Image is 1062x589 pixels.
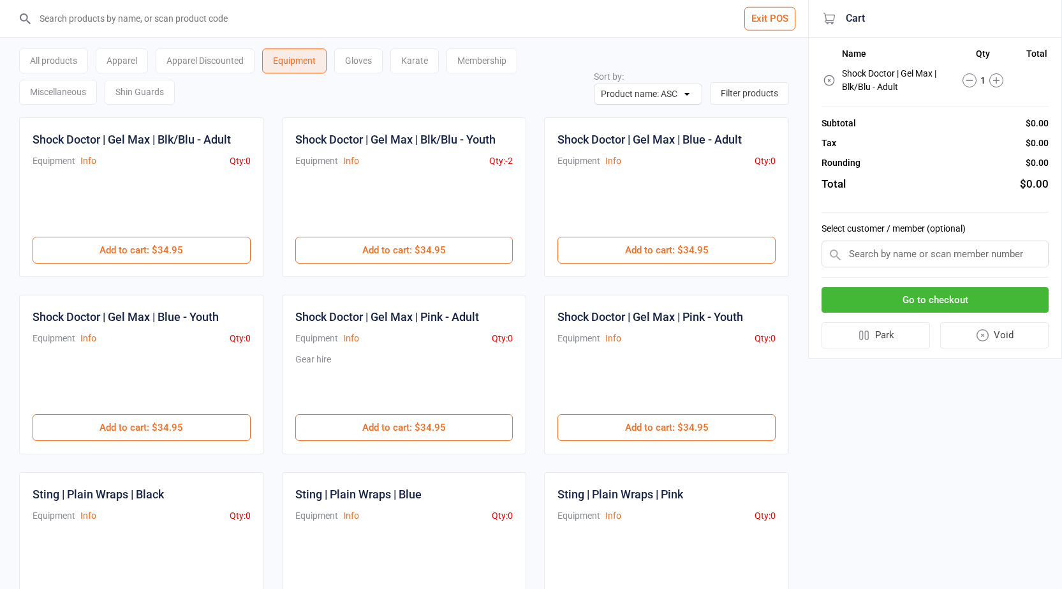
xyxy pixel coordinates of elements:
[295,308,479,325] div: Shock Doctor | Gel Max | Pink - Adult
[557,486,683,503] div: Sting | Plain Wraps | Pink
[295,486,422,503] div: Sting | Plain Wraps | Blue
[295,131,496,148] div: Shock Doctor | Gel Max | Blk/Blu - Youth
[156,48,254,73] div: Apparel Discounted
[1026,117,1049,130] div: $0.00
[343,154,359,168] button: Info
[295,237,513,264] button: Add to cart: $34.95
[557,131,742,148] div: Shock Doctor | Gel Max | Blue - Adult
[822,156,860,170] div: Rounding
[755,154,776,168] div: Qty: 0
[950,73,1017,87] div: 1
[822,176,846,193] div: Total
[33,131,231,148] div: Shock Doctor | Gel Max | Blk/Blu - Adult
[605,509,621,523] button: Info
[33,237,251,264] button: Add to cart: $34.95
[755,509,776,523] div: Qty: 0
[262,48,327,73] div: Equipment
[492,509,513,523] div: Qty: 0
[489,154,513,168] div: Qty: -2
[822,117,856,130] div: Subtotal
[605,332,621,345] button: Info
[557,308,743,325] div: Shock Doctor | Gel Max | Pink - Youth
[557,237,776,264] button: Add to cart: $34.95
[33,154,75,168] div: Equipment
[390,48,439,73] div: Karate
[842,65,948,96] td: Shock Doctor | Gel Max | Blk/Blu - Adult
[822,287,1049,313] button: Go to checkout
[1018,48,1047,64] th: Total
[557,154,600,168] div: Equipment
[605,154,621,168] button: Info
[940,322,1049,348] button: Void
[230,332,251,345] div: Qty: 0
[822,322,930,348] button: Park
[96,48,148,73] div: Apparel
[842,48,948,64] th: Name
[557,332,600,345] div: Equipment
[343,332,359,345] button: Info
[334,48,383,73] div: Gloves
[230,509,251,523] div: Qty: 0
[80,509,96,523] button: Info
[19,80,97,105] div: Miscellaneous
[230,154,251,168] div: Qty: 0
[295,332,338,345] div: Equipment
[295,414,513,441] button: Add to cart: $34.95
[33,308,219,325] div: Shock Doctor | Gel Max | Blue - Youth
[295,509,338,523] div: Equipment
[492,332,513,345] div: Qty: 0
[343,509,359,523] button: Info
[33,486,164,503] div: Sting | Plain Wraps | Black
[33,332,75,345] div: Equipment
[1020,176,1049,193] div: $0.00
[557,414,776,441] button: Add to cart: $34.95
[822,241,1049,267] input: Search by name or scan member number
[19,48,88,73] div: All products
[557,509,600,523] div: Equipment
[80,332,96,345] button: Info
[446,48,517,73] div: Membership
[80,154,96,168] button: Info
[594,71,624,82] label: Sort by:
[1026,137,1049,150] div: $0.00
[295,353,331,401] div: Gear hire
[105,80,175,105] div: Shin Guards
[295,154,338,168] div: Equipment
[33,509,75,523] div: Equipment
[744,7,795,31] button: Exit POS
[755,332,776,345] div: Qty: 0
[822,137,836,150] div: Tax
[950,48,1017,64] th: Qty
[33,414,251,441] button: Add to cart: $34.95
[710,82,789,105] button: Filter products
[1026,156,1049,170] div: $0.00
[822,222,1049,235] label: Select customer / member (optional)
